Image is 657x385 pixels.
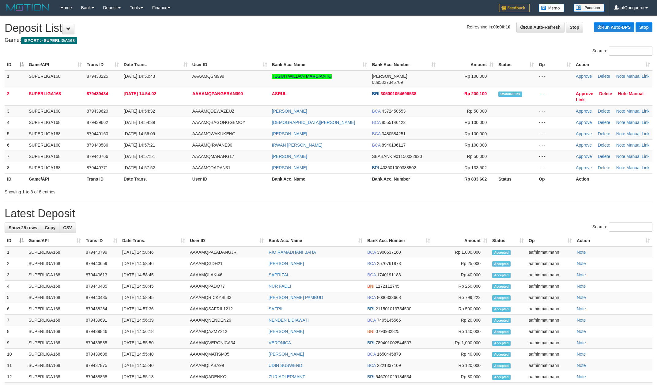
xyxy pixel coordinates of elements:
span: Accepted [492,273,511,278]
span: BCA [367,318,376,323]
span: SEABANK [372,154,392,159]
td: Rp 500,000 [432,303,490,315]
td: SUPERLIGA168 [26,88,84,105]
td: 879440613 [83,269,120,281]
td: SUPERLIGA168 [26,349,83,360]
span: Copy 3900637160 to clipboard [377,250,401,255]
span: Copy 901150022920 to clipboard [393,154,422,159]
a: Delete [599,91,612,96]
h1: Latest Deposit [5,207,652,220]
a: Run Auto-DPS [594,22,634,32]
th: Trans ID: activate to sort column ascending [83,235,120,246]
td: Rp 25,000 [432,258,490,269]
td: Rp 799,222 [432,292,490,303]
td: 879438284 [83,303,120,315]
th: Rp 833.602 [438,173,496,185]
th: Trans ID: activate to sort column ascending [84,59,121,70]
span: [DATE] 14:54:32 [124,109,155,114]
span: Copy 2570761873 to clipboard [377,261,401,266]
span: [DATE] 14:57:21 [124,143,155,148]
a: Copy [41,222,59,233]
td: 8 [5,162,26,173]
td: AAAAMQLABA99 [187,360,266,371]
td: - - - [536,105,573,117]
span: 879440586 [87,143,108,148]
td: aafhinmatimann [526,326,574,337]
span: Accepted [492,284,511,289]
th: ID: activate to sort column descending [5,235,26,246]
span: Rp 200,100 [464,91,487,96]
a: Stop [566,22,583,32]
span: Copy [45,225,55,230]
a: Note [577,374,586,379]
label: Search: [592,47,652,56]
a: [PERSON_NAME] [272,131,307,136]
img: panduan.png [574,4,604,12]
td: 7 [5,151,26,162]
th: User ID [190,173,270,185]
span: 879440160 [87,131,108,136]
span: Copy 0895327345709 to clipboard [372,80,403,85]
th: Action [573,173,652,185]
img: Feedback.jpg [499,4,530,12]
span: [DATE] 14:54:39 [124,120,155,125]
th: Op: activate to sort column ascending [536,59,573,70]
a: [PERSON_NAME] [272,109,307,114]
span: BCA [372,120,380,125]
a: Approve [576,165,592,170]
td: [DATE] 14:58:45 [120,269,187,281]
td: AAAAMQPALADANGJR [187,246,266,258]
span: BNI [367,284,374,289]
a: Note [577,295,586,300]
span: Rp 100,000 [465,143,487,148]
td: Rp 1,000,000 [432,246,490,258]
td: [DATE] 14:58:45 [120,292,187,303]
span: 879439434 [87,91,108,96]
span: BCA [367,261,376,266]
td: SUPERLIGA168 [26,326,83,337]
a: Delete [598,109,610,114]
th: Trans ID [84,173,121,185]
h4: Game: [5,37,652,43]
td: - - - [536,117,573,128]
span: AAAAMQSM999 [192,74,224,79]
span: Rp 50,000 [467,109,487,114]
input: Search: [609,47,652,56]
a: Note [616,154,625,159]
td: AAAAMQLAKI46 [187,269,266,281]
td: 3 [5,105,26,117]
td: SUPERLIGA168 [26,360,83,371]
th: Action: activate to sort column ascending [573,59,652,70]
span: ISPORT > SUPERLIGA168 [21,37,77,44]
span: Accepted [492,341,511,346]
a: [PERSON_NAME] [269,352,304,357]
td: SUPERLIGA168 [26,292,83,303]
input: Search: [609,222,652,232]
a: NENDEN LIDIAWATI [269,318,309,323]
a: Note [618,91,628,96]
a: Delete [598,154,610,159]
span: BRI [367,340,374,345]
a: TEGUH WILDAN MARDIANTO [272,74,332,79]
td: AAAAMQSAFRIL1212 [187,303,266,315]
a: [PERSON_NAME] [272,154,307,159]
th: Amount: activate to sort column ascending [432,235,490,246]
span: Refreshing in: [467,24,510,29]
a: Approve [576,154,592,159]
a: Note [577,261,586,266]
a: Note [616,143,625,148]
span: Copy 211501013754500 to clipboard [376,306,411,311]
a: SAFRIL [269,306,284,311]
span: Rp 100,000 [465,131,487,136]
th: Bank Acc. Name: activate to sort column ascending [266,235,365,246]
a: UDIN SUSWENDI [269,363,304,368]
td: aafhinmatimann [526,303,574,315]
td: AAAAMQPADO77 [187,281,266,292]
a: Delete [598,120,610,125]
strong: 00:00:10 [493,24,510,29]
td: SUPERLIGA168 [26,139,84,151]
span: Show 25 rows [9,225,37,230]
span: BCA [367,250,376,255]
a: Manual Link [626,143,650,148]
span: Copy 1172112745 to clipboard [376,284,399,289]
